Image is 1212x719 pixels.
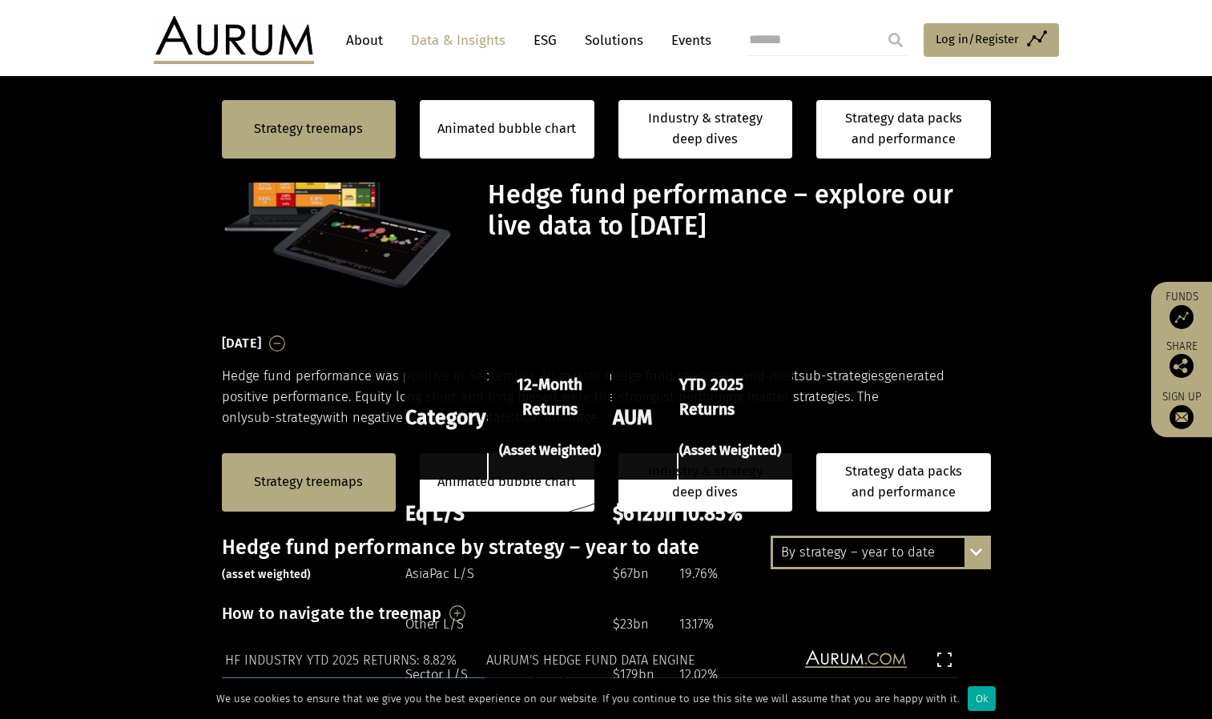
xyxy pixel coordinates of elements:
[1170,305,1194,329] img: Access Funds
[222,600,442,627] h3: How to navigate the treemap
[222,536,991,584] h3: Hedge fund performance by strategy – year to date
[437,118,576,139] a: Animated bubble chart
[525,26,565,55] a: ESG
[254,472,363,492] a: Strategy treemaps
[1159,290,1204,329] a: Funds
[403,26,513,55] a: Data & Insights
[338,26,391,55] a: About
[968,686,996,711] div: Ok
[577,26,651,55] a: Solutions
[222,331,262,355] h3: [DATE]
[222,568,312,581] small: (asset weighted)
[663,26,711,55] a: Events
[618,100,793,159] a: Industry & strategy deep dives
[488,179,986,242] h1: Hedge fund performance – explore our live data to [DATE]
[816,100,991,159] a: Strategy data packs and performance
[254,118,363,139] a: Strategy treemaps
[1159,390,1204,429] a: Sign up
[154,16,314,64] img: Aurum
[1159,341,1204,378] div: Share
[880,24,912,56] input: Submit
[799,368,884,384] span: sub-strategies
[248,410,323,425] span: sub-strategy
[773,538,989,567] div: By strategy – year to date
[1170,405,1194,429] img: Sign up to our newsletter
[1170,354,1194,378] img: Share this post
[936,30,1019,49] span: Log in/Register
[924,23,1059,57] a: Log in/Register
[816,453,991,512] a: Strategy data packs and performance
[222,366,991,429] p: Hedge fund performance was positive in September. All master hedge fund strategies, and most gene...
